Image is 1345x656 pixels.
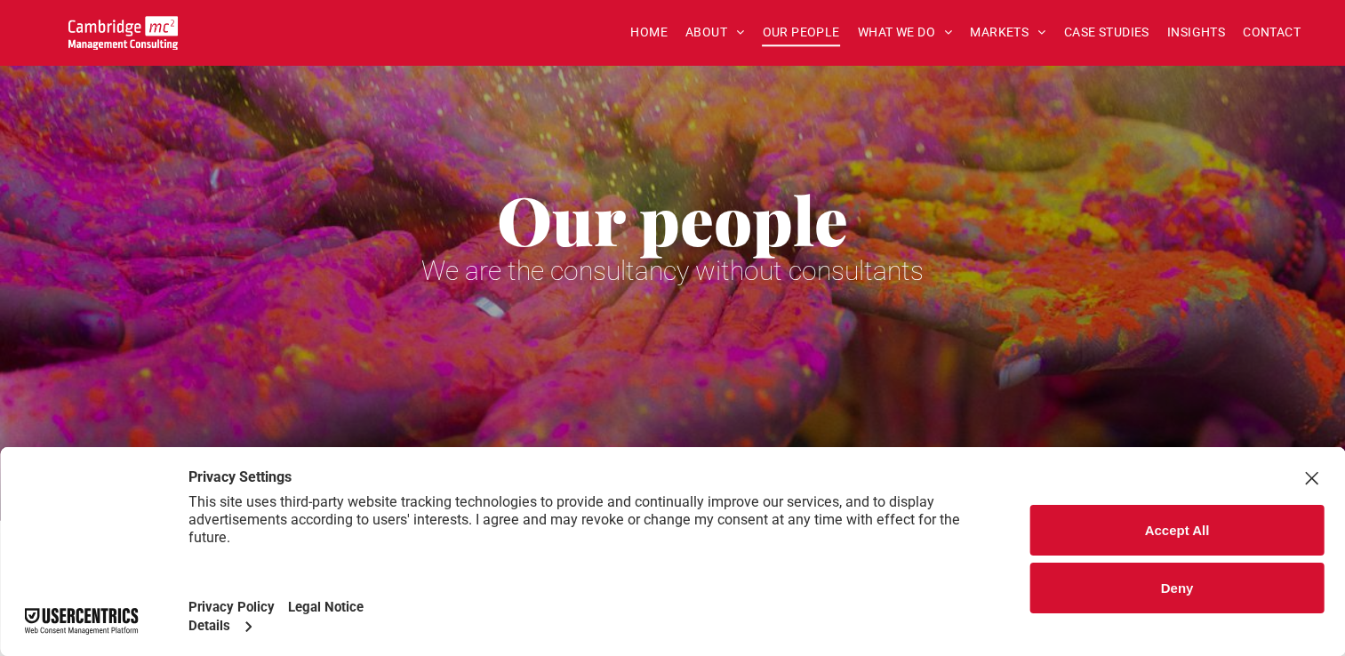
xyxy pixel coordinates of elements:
[677,19,754,46] a: ABOUT
[497,174,848,263] span: Our people
[849,19,962,46] a: WHAT WE DO
[621,19,677,46] a: HOME
[68,19,178,37] a: Your Business Transformed | Cambridge Management Consulting
[1158,19,1234,46] a: INSIGHTS
[1234,19,1309,46] a: CONTACT
[1055,19,1158,46] a: CASE STUDIES
[68,16,178,50] img: Go to Homepage
[753,19,848,46] a: OUR PEOPLE
[961,19,1054,46] a: MARKETS
[421,255,924,286] span: We are the consultancy without consultants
